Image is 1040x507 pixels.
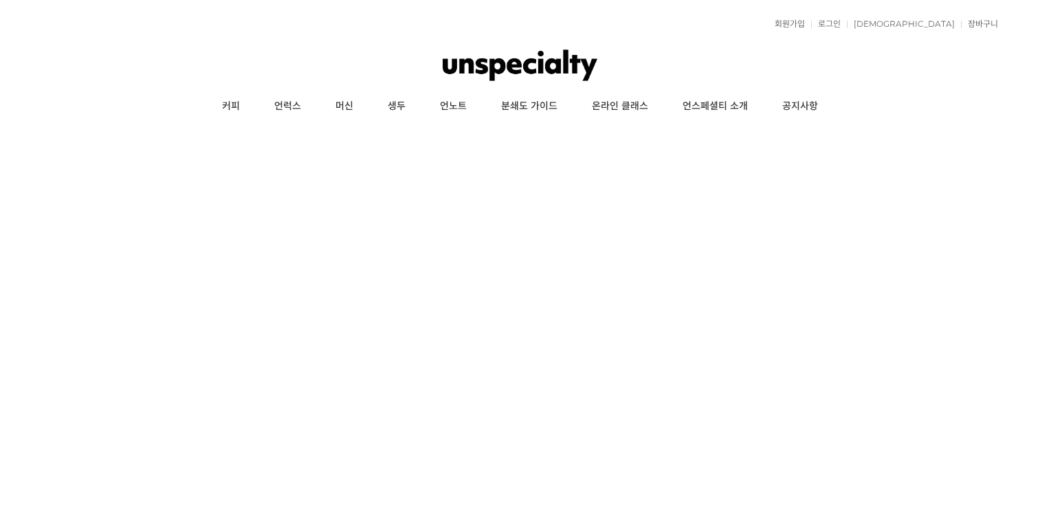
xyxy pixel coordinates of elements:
a: 언스페셜티 소개 [665,89,765,124]
a: 머신 [318,89,370,124]
a: 장바구니 [961,20,998,28]
img: 언스페셜티 몰 [443,45,597,86]
a: 커피 [205,89,257,124]
a: 공지사항 [765,89,835,124]
a: 분쇄도 가이드 [484,89,575,124]
a: 생두 [370,89,423,124]
a: 언노트 [423,89,484,124]
a: 회원가입 [768,20,805,28]
a: 온라인 클래스 [575,89,665,124]
a: [DEMOGRAPHIC_DATA] [847,20,955,28]
a: 언럭스 [257,89,318,124]
a: 로그인 [811,20,841,28]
